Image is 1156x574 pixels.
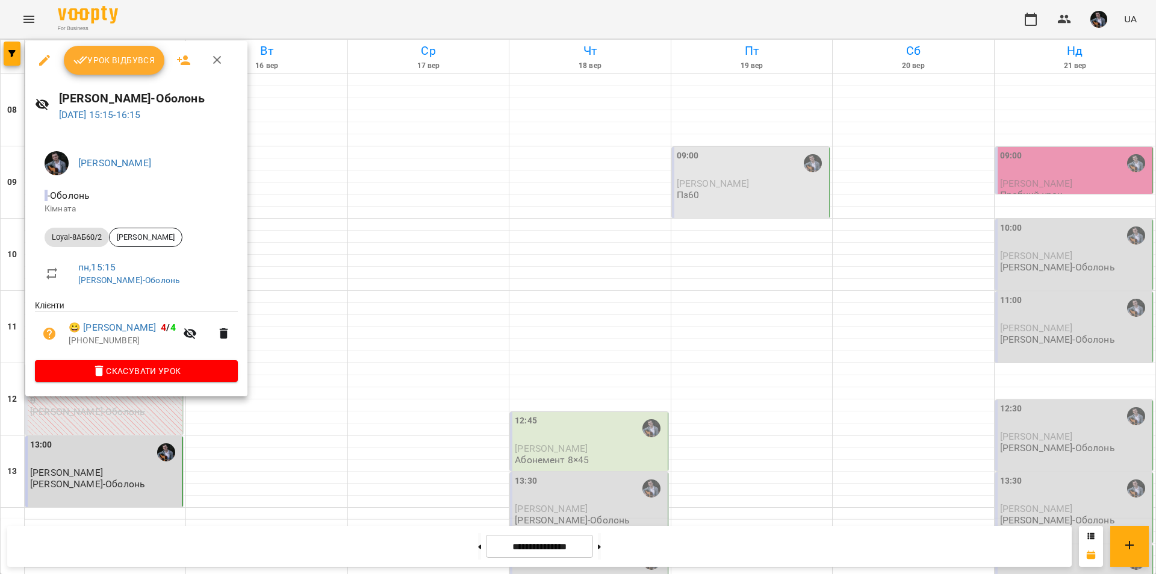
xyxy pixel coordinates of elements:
a: [DATE] 15:15-16:15 [59,109,141,120]
a: пн , 15:15 [78,261,116,273]
a: [PERSON_NAME] [78,157,151,169]
p: Кімната [45,203,228,215]
img: d409717b2cc07cfe90b90e756120502c.jpg [45,151,69,175]
div: [PERSON_NAME] [109,228,182,247]
span: Скасувати Урок [45,364,228,378]
span: 4 [161,322,166,333]
h6: [PERSON_NAME]-Оболонь [59,89,238,108]
b: / [161,322,175,333]
p: [PHONE_NUMBER] [69,335,176,347]
span: Урок відбувся [73,53,155,67]
span: - Оболонь [45,190,92,201]
span: 4 [170,322,176,333]
button: Візит ще не сплачено. Додати оплату? [35,319,64,348]
button: Урок відбувся [64,46,165,75]
button: Скасувати Урок [35,360,238,382]
span: Loyal-8АБ60/2 [45,232,109,243]
span: [PERSON_NAME] [110,232,182,243]
a: [PERSON_NAME]-Оболонь [78,275,179,285]
a: 😀 [PERSON_NAME] [69,320,156,335]
ul: Клієнти [35,299,238,360]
